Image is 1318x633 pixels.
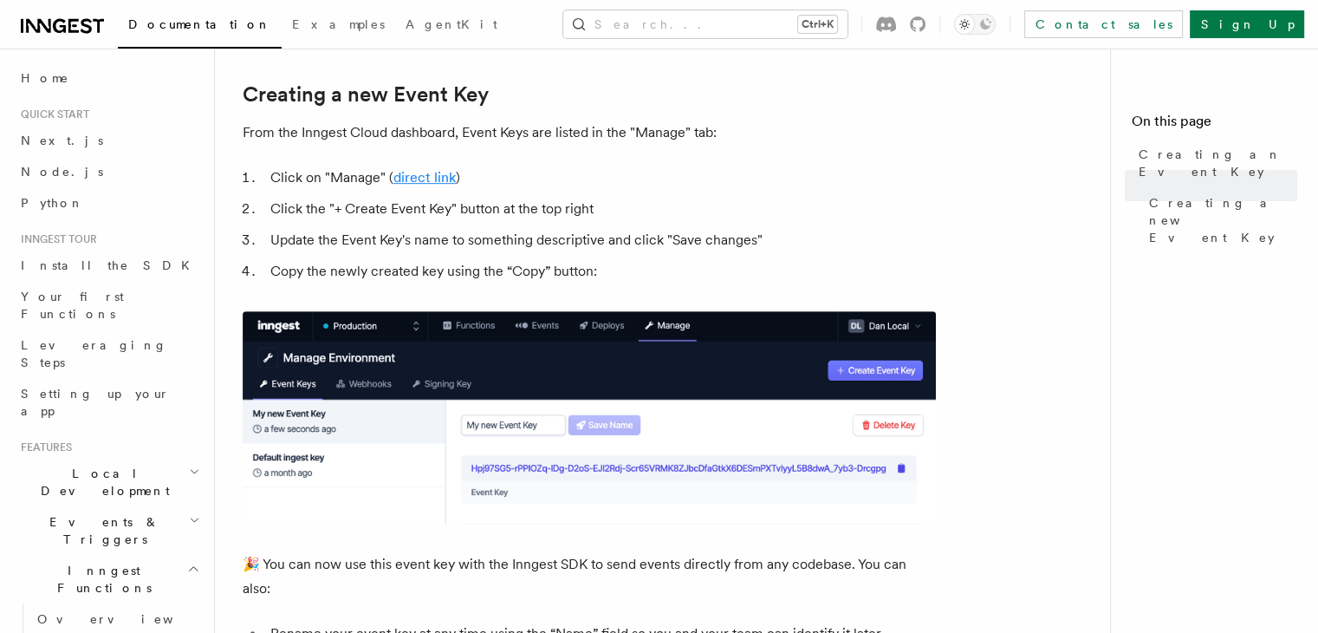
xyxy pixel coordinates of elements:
[14,562,187,597] span: Inngest Functions
[1132,139,1297,187] a: Creating an Event Key
[118,5,282,49] a: Documentation
[14,378,204,427] a: Setting up your app
[14,440,72,454] span: Features
[1132,111,1297,139] h4: On this page
[14,465,189,499] span: Local Development
[14,250,204,281] a: Install the SDK
[265,197,936,221] li: Click the "+ Create Event Key" button at the top right
[265,228,936,252] li: Update the Event Key's name to something descriptive and click "Save changes"
[14,108,89,121] span: Quick start
[1149,194,1297,246] span: Creating a new Event Key
[393,169,456,186] a: direct link
[292,17,385,31] span: Examples
[1024,10,1183,38] a: Contact sales
[21,134,103,147] span: Next.js
[21,387,170,418] span: Setting up your app
[21,338,167,369] span: Leveraging Steps
[21,165,103,179] span: Node.js
[14,281,204,330] a: Your first Functions
[128,17,271,31] span: Documentation
[1190,10,1304,38] a: Sign Up
[14,513,189,548] span: Events & Triggers
[243,121,936,145] p: From the Inngest Cloud dashboard, Event Keys are listed in the "Manage" tab:
[14,458,204,506] button: Local Development
[1139,146,1297,180] span: Creating an Event Key
[21,69,69,87] span: Home
[265,166,936,190] li: Click on "Manage" ( )
[14,62,204,94] a: Home
[14,330,204,378] a: Leveraging Steps
[243,311,936,525] img: A newly created Event Key in the Inngest Cloud dashboard
[21,290,124,321] span: Your first Functions
[954,14,996,35] button: Toggle dark mode
[21,196,84,210] span: Python
[14,187,204,219] a: Python
[1142,187,1297,253] a: Creating a new Event Key
[265,259,936,284] li: Copy the newly created key using the “Copy” button:
[243,552,936,601] p: 🎉 You can now use this event key with the Inngest SDK to send events directly from any codebase. ...
[21,258,200,272] span: Install the SDK
[406,17,497,31] span: AgentKit
[243,82,489,107] a: Creating a new Event Key
[14,555,204,604] button: Inngest Functions
[14,125,204,156] a: Next.js
[37,612,216,626] span: Overview
[14,506,204,555] button: Events & Triggers
[14,232,97,246] span: Inngest tour
[395,5,508,47] a: AgentKit
[563,10,847,38] button: Search...Ctrl+K
[14,156,204,187] a: Node.js
[798,16,837,33] kbd: Ctrl+K
[282,5,395,47] a: Examples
